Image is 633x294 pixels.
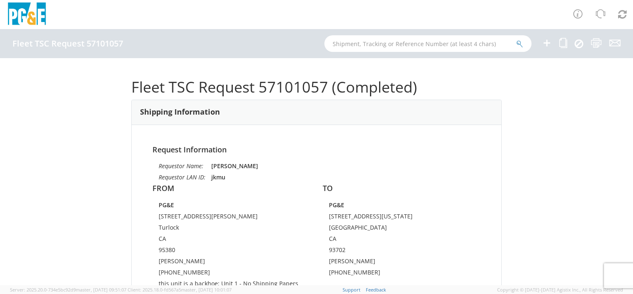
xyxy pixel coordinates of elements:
strong: PG&E [159,201,174,209]
td: [STREET_ADDRESS][PERSON_NAME] [159,212,304,223]
td: CA [329,235,474,246]
strong: [PERSON_NAME] [211,162,258,170]
i: Requestor LAN ID: [159,173,205,181]
span: Server: 2025.20.0-734e5bc92d9 [10,287,126,293]
td: [GEOGRAPHIC_DATA] [329,223,474,235]
span: master, [DATE] 10:01:07 [181,287,232,293]
strong: PG&E [329,201,344,209]
td: [STREET_ADDRESS][US_STATE] [329,212,474,223]
h4: FROM [152,184,310,193]
h4: Fleet TSC Request 57101057 [12,39,123,48]
input: Shipment, Tracking or Reference Number (at least 4 chars) [324,35,532,52]
span: Client: 2025.18.0-fd567a5 [128,287,232,293]
td: 93702 [329,246,474,257]
img: pge-logo-06675f144f4cfa6a6814.png [6,2,48,27]
h4: TO [323,184,481,193]
td: Turlock [159,223,304,235]
i: Requestor Name: [159,162,203,170]
span: Copyright © [DATE]-[DATE] Agistix Inc., All Rights Reserved [497,287,623,293]
td: [PHONE_NUMBER] [159,268,304,279]
h1: Fleet TSC Request 57101057 (Completed) [131,79,502,96]
a: Support [343,287,360,293]
td: [PERSON_NAME] [329,257,474,268]
td: 95380 [159,246,304,257]
td: CA [159,235,304,246]
a: Feedback [366,287,386,293]
h3: Shipping Information [140,108,220,116]
h4: Request Information [152,146,481,154]
td: [PERSON_NAME] [159,257,304,268]
strong: jkmu [211,173,225,181]
td: [PHONE_NUMBER] [329,268,474,279]
span: master, [DATE] 09:51:07 [76,287,126,293]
